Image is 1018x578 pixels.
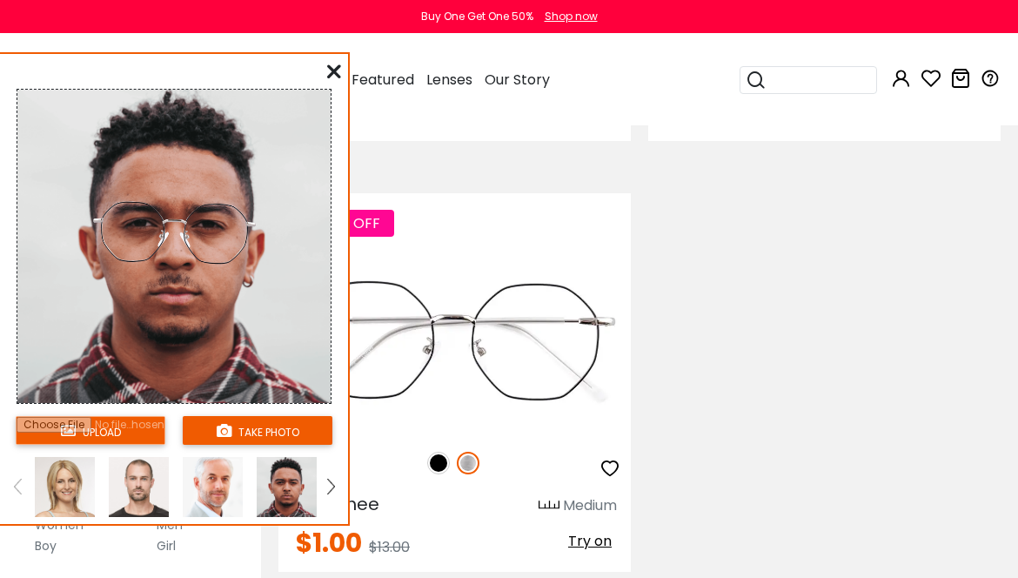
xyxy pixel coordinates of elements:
[545,9,598,24] div: Shop now
[157,535,176,556] label: Girl
[257,457,317,517] img: tryonModel2.png
[35,457,95,517] img: tryonModel7.png
[35,535,57,556] label: Boy
[421,9,533,24] div: Buy One Get One 50%
[17,90,331,403] img: tryonModel2.png
[563,530,617,553] button: Try on
[183,416,332,445] button: take photo
[183,457,243,517] img: tryonModel8.png
[563,495,617,516] div: Medium
[84,185,265,279] img: original.png
[352,70,414,90] span: Featured
[109,457,169,517] img: tryonModel5.png
[427,452,450,474] img: Black
[278,256,631,433] img: Silver Maternee - Metal ,Adjust Nose Pads
[369,537,410,557] span: $13.00
[457,452,479,474] img: Silver
[426,70,472,90] span: Lenses
[539,500,559,513] img: size ruler
[568,531,612,551] span: Try on
[296,524,362,561] span: $1.00
[327,479,334,494] img: right.png
[14,479,21,494] img: left.png
[485,70,550,90] span: Our Story
[536,9,598,24] a: Shop now
[310,210,394,237] span: 92% OFF
[16,416,165,445] button: upload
